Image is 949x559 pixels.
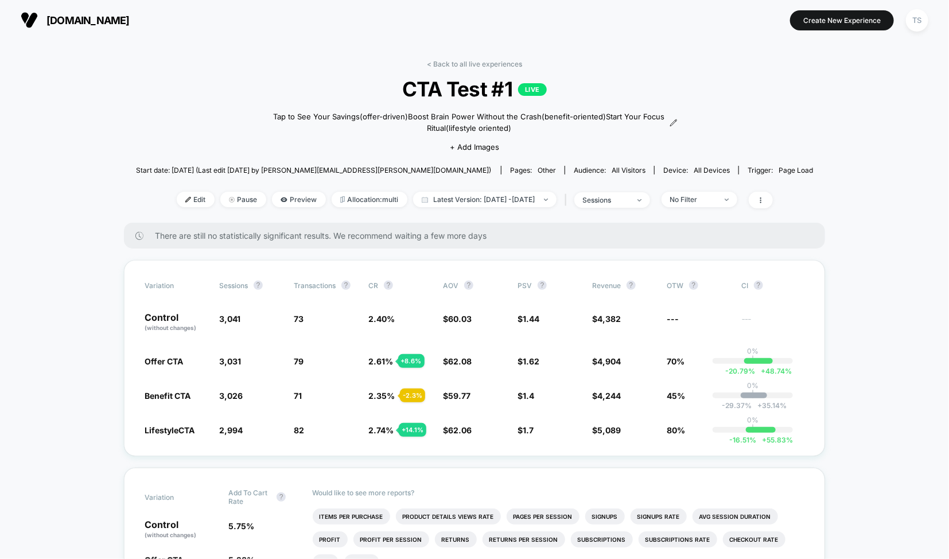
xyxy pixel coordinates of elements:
li: Avg Session Duration [693,508,778,525]
div: Audience: [574,166,645,174]
span: 79 [294,356,304,366]
span: Offer CTA [145,356,183,366]
span: Pause [220,192,266,207]
span: --- [667,314,679,324]
li: Profit Per Session [353,531,429,548]
span: + [762,436,767,444]
span: 4,904 [597,356,621,366]
span: | [562,192,574,208]
li: Profit [313,531,348,548]
div: Pages: [510,166,556,174]
button: ? [689,281,698,290]
span: [DOMAIN_NAME] [46,14,130,26]
span: CTA Test #1 [170,77,779,101]
span: 70% [667,356,684,366]
span: Transactions [294,281,336,290]
span: Add To Cart Rate [228,488,271,506]
button: ? [754,281,763,290]
span: 62.08 [448,356,472,366]
span: + [761,367,765,375]
button: ? [538,281,547,290]
span: Variation [145,488,208,506]
button: ? [277,492,286,502]
span: 45% [667,391,685,401]
span: -20.79 % [725,367,755,375]
div: No Filter [670,195,716,204]
img: Visually logo [21,11,38,29]
img: rebalance [340,196,345,203]
span: 73 [294,314,304,324]
span: 59.77 [448,391,470,401]
span: $ [592,314,621,324]
p: Control [145,520,217,539]
li: Signups [585,508,625,525]
div: TS [906,9,928,32]
div: - 2.3 % [400,389,425,402]
span: $ [443,425,472,435]
span: Page Load [779,166,813,174]
button: ? [341,281,351,290]
li: Items Per Purchase [313,508,390,525]
span: --- [741,316,804,332]
img: edit [185,197,191,203]
span: 2.40 % [368,314,395,324]
span: $ [592,425,621,435]
span: Sessions [219,281,248,290]
li: Returns [435,531,477,548]
span: 55.83 % [756,436,793,444]
span: Revenue [592,281,621,290]
li: Subscriptions [571,531,633,548]
img: end [544,199,548,201]
span: 3,041 [219,314,240,324]
span: Tap to See Your Savings(offer-driven)Boost Brain Power Without the Crash(benefit-oriented)Start Y... [271,111,667,134]
span: 1.4 [523,391,534,401]
span: Allocation: multi [332,192,407,207]
span: + [757,401,762,410]
p: 0% [747,416,759,424]
span: PSV [518,281,532,290]
span: 4,244 [597,391,621,401]
span: 71 [294,391,302,401]
span: 2.35 % [368,391,395,401]
button: [DOMAIN_NAME] [17,11,133,29]
span: 60.03 [448,314,472,324]
p: | [752,390,754,398]
div: Trigger: [748,166,813,174]
span: 62.06 [448,425,472,435]
span: CR [368,281,378,290]
span: Start date: [DATE] (Last edit [DATE] by [PERSON_NAME][EMAIL_ADDRESS][PERSON_NAME][DOMAIN_NAME]) [136,166,491,174]
img: end [725,199,729,201]
button: ? [627,281,636,290]
li: Product Details Views Rate [396,508,501,525]
p: Control [145,313,208,332]
p: | [752,355,754,364]
p: 0% [747,381,759,390]
img: end [637,199,641,201]
span: 82 [294,425,304,435]
span: 2.74 % [368,425,394,435]
span: 2,994 [219,425,243,435]
span: AOV [443,281,458,290]
span: $ [518,425,534,435]
button: TS [903,9,932,32]
p: Would like to see more reports? [313,488,805,497]
div: + 14.1 % [399,423,426,437]
li: Subscriptions Rate [639,531,717,548]
span: Variation [145,281,208,290]
span: (without changes) [145,531,196,538]
p: | [752,424,754,433]
button: ? [384,281,393,290]
span: 1.7 [523,425,534,435]
span: Benefit CTA [145,391,190,401]
span: All Visitors [612,166,645,174]
span: Preview [272,192,326,207]
span: 80% [667,425,685,435]
img: end [229,197,235,203]
span: 5,089 [597,425,621,435]
div: + 8.6 % [398,354,425,368]
span: 48.74 % [755,367,792,375]
p: 0% [747,347,759,355]
span: 4,382 [597,314,621,324]
span: $ [443,391,470,401]
span: Latest Version: [DATE] - [DATE] [413,192,557,207]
